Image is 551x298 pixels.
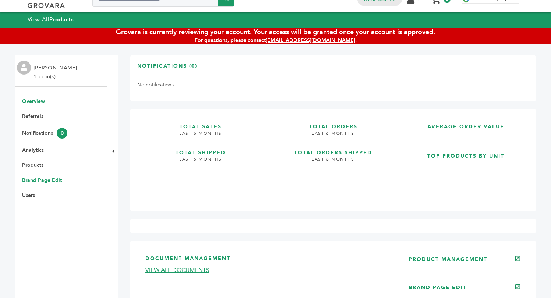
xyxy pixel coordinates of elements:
a: TOTAL SALES LAST 6 MONTHS TOTAL SHIPPED LAST 6 MONTHS [137,116,264,198]
h3: DOCUMENT MANAGEMENT [145,255,386,266]
h3: TOTAL ORDERS SHIPPED [270,142,396,157]
a: Notifications0 [22,130,67,137]
strong: Products [49,16,74,23]
h3: TOTAL ORDERS [270,116,396,130]
h4: LAST 6 MONTHS [270,156,396,168]
a: TOP PRODUCTS BY UNIT [402,146,529,198]
li: [PERSON_NAME] - 1 login(s) [33,64,82,81]
a: Referrals [22,113,43,120]
a: BRAND PAGE EDIT [409,284,467,291]
img: profile.png [17,61,31,75]
h4: LAST 6 MONTHS [137,156,264,168]
a: Analytics [22,147,44,154]
a: [EMAIL_ADDRESS][DOMAIN_NAME] [266,37,355,44]
a: Users [22,192,35,199]
a: Overview [22,98,45,105]
h3: TOP PRODUCTS BY UNIT [402,146,529,160]
h3: TOTAL SALES [137,116,264,130]
span: 0 [57,128,67,139]
td: No notifications. [137,75,529,94]
a: View AllProducts [28,16,74,23]
h4: LAST 6 MONTHS [137,130,264,142]
a: AVERAGE ORDER VALUE [402,116,529,140]
a: TOTAL ORDERS LAST 6 MONTHS TOTAL ORDERS SHIPPED LAST 6 MONTHS [270,116,396,198]
h3: TOTAL SHIPPED [137,142,264,157]
h3: AVERAGE ORDER VALUE [402,116,529,130]
h4: LAST 6 MONTHS [270,130,396,142]
a: Products [22,162,43,169]
a: VIEW ALL DOCUMENTS [145,266,209,274]
h3: Notifications (0) [137,62,197,75]
a: PRODUCT MANAGEMENT [409,256,487,263]
a: Brand Page Edit [22,177,62,184]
